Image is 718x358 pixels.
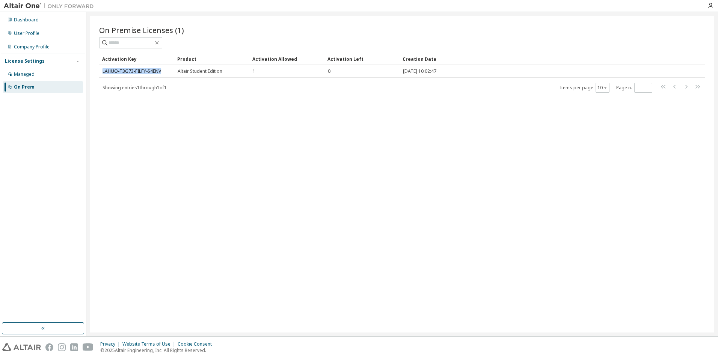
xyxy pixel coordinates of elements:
[100,341,122,347] div: Privacy
[4,2,98,10] img: Altair One
[178,341,216,347] div: Cookie Consent
[177,53,246,65] div: Product
[616,83,652,93] span: Page n.
[2,343,41,351] img: altair_logo.svg
[5,58,45,64] div: License Settings
[560,83,609,93] span: Items per page
[122,341,178,347] div: Website Terms of Use
[99,25,184,35] span: On Premise Licenses (1)
[14,44,50,50] div: Company Profile
[253,68,255,74] span: 1
[14,84,35,90] div: On Prem
[328,68,330,74] span: 0
[83,343,94,351] img: youtube.svg
[14,17,39,23] div: Dashboard
[178,68,222,74] span: Altair Student Edition
[14,71,35,77] div: Managed
[102,53,171,65] div: Activation Key
[70,343,78,351] img: linkedin.svg
[45,343,53,351] img: facebook.svg
[597,85,608,91] button: 10
[14,30,39,36] div: User Profile
[327,53,397,65] div: Activation Left
[58,343,66,351] img: instagram.svg
[100,347,216,353] p: © 2025 Altair Engineering, Inc. All Rights Reserved.
[103,84,167,91] span: Showing entries 1 through 1 of 1
[403,68,436,74] span: [DATE] 10:02:47
[403,53,672,65] div: Creation Date
[103,68,161,74] a: LAHUO-T3G73-FILFY-S4ENV
[252,53,321,65] div: Activation Allowed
